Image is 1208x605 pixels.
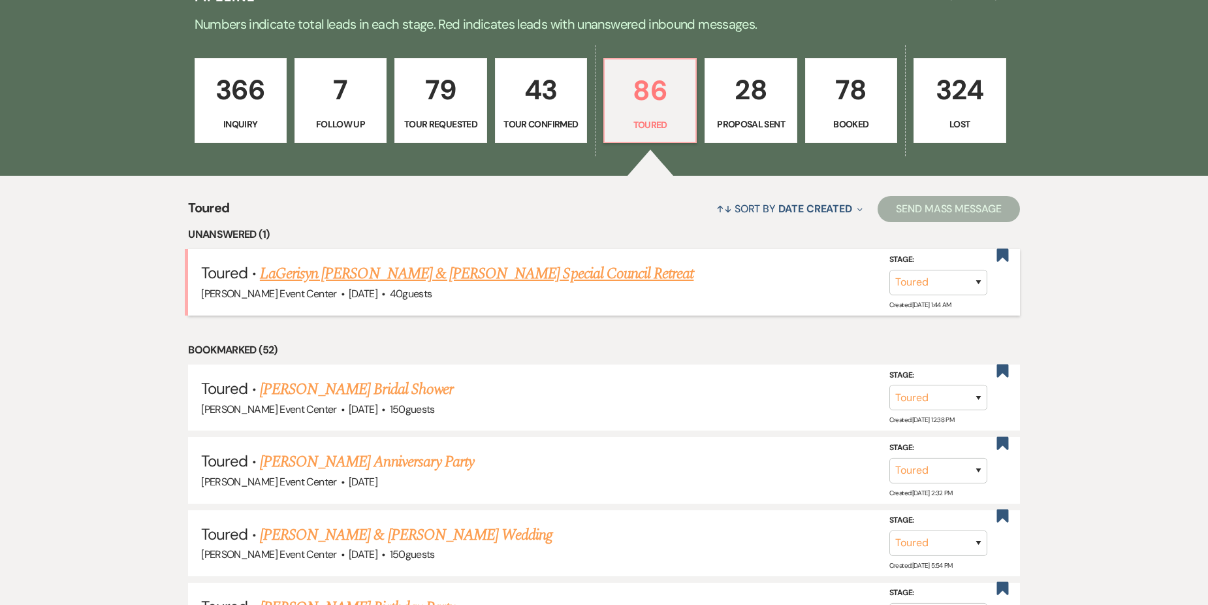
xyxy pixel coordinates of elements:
[201,402,336,416] span: [PERSON_NAME] Event Center
[713,68,788,112] p: 28
[201,287,336,301] span: [PERSON_NAME] Event Center
[503,117,579,131] p: Tour Confirmed
[778,202,852,216] span: Date Created
[713,117,788,131] p: Proposal Sent
[260,378,453,401] a: [PERSON_NAME] Bridal Shower
[188,226,1020,243] li: Unanswered (1)
[390,402,435,416] span: 150 guests
[260,450,474,474] a: [PERSON_NAME] Anniversary Party
[349,475,377,489] span: [DATE]
[203,68,278,112] p: 366
[603,58,697,143] a: 86Toured
[195,58,287,143] a: 366Inquiry
[294,58,387,143] a: 7Follow Up
[201,475,336,489] span: [PERSON_NAME] Event Center
[390,287,432,301] span: 40 guests
[303,68,378,112] p: 7
[889,300,951,308] span: Created: [DATE] 1:44 AM
[889,561,953,570] span: Created: [DATE] 5:54 PM
[878,196,1020,222] button: Send Mass Message
[914,58,1006,143] a: 324Lost
[889,253,987,267] label: Stage:
[711,191,868,226] button: Sort By Date Created
[394,58,486,143] a: 79Tour Requested
[201,524,247,544] span: Toured
[705,58,797,143] a: 28Proposal Sent
[260,523,552,547] a: [PERSON_NAME] & [PERSON_NAME] Wedding
[805,58,897,143] a: 78Booked
[188,198,229,226] span: Toured
[612,69,688,112] p: 86
[260,262,694,286] a: LaGerisyn [PERSON_NAME] & [PERSON_NAME] Special Council Retreat
[716,202,732,216] span: ↑↓
[922,117,997,131] p: Lost
[201,451,247,471] span: Toured
[349,402,377,416] span: [DATE]
[303,117,378,131] p: Follow Up
[495,58,587,143] a: 43Tour Confirmed
[814,117,889,131] p: Booked
[201,263,247,283] span: Toured
[889,514,987,528] label: Stage:
[203,117,278,131] p: Inquiry
[889,416,954,424] span: Created: [DATE] 12:38 PM
[922,68,997,112] p: 324
[814,68,889,112] p: 78
[349,548,377,561] span: [DATE]
[889,586,987,600] label: Stage:
[349,287,377,301] span: [DATE]
[612,118,688,132] p: Toured
[403,117,478,131] p: Tour Requested
[201,378,247,399] span: Toured
[889,368,987,383] label: Stage:
[134,14,1074,35] p: Numbers indicate total leads in each stage. Red indicates leads with unanswered inbound messages.
[201,548,336,561] span: [PERSON_NAME] Event Center
[390,548,435,561] span: 150 guests
[503,68,579,112] p: 43
[403,68,478,112] p: 79
[889,488,953,497] span: Created: [DATE] 2:32 PM
[188,342,1020,359] li: Bookmarked (52)
[889,441,987,455] label: Stage:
